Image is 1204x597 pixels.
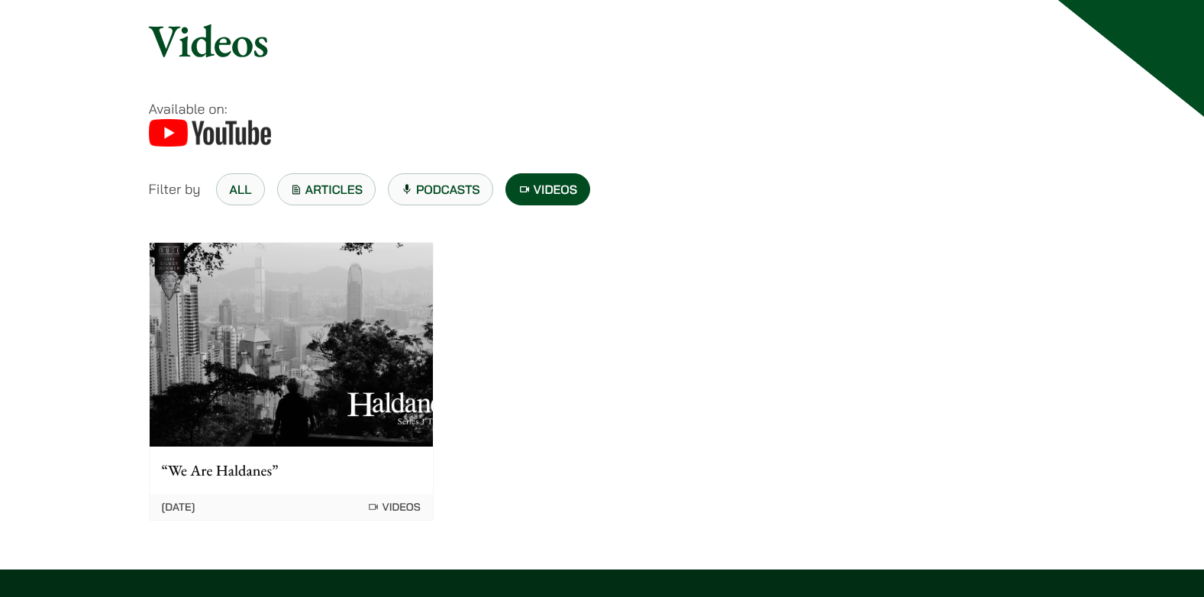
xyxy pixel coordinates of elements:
a: Videos [505,173,591,205]
p: Available on: [149,98,1056,152]
time: [DATE] [162,500,195,514]
a: Articles [277,173,376,205]
p: “We Are Haldanes” [162,459,421,482]
img: YouTube [149,119,271,147]
span: Videos [367,500,421,514]
a: “We Are Haldanes” [DATE] Videos [149,242,434,521]
span: Filter by [149,179,201,199]
a: All [216,173,264,205]
h1: Videos [149,13,1056,68]
a: Podcasts [388,173,493,205]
